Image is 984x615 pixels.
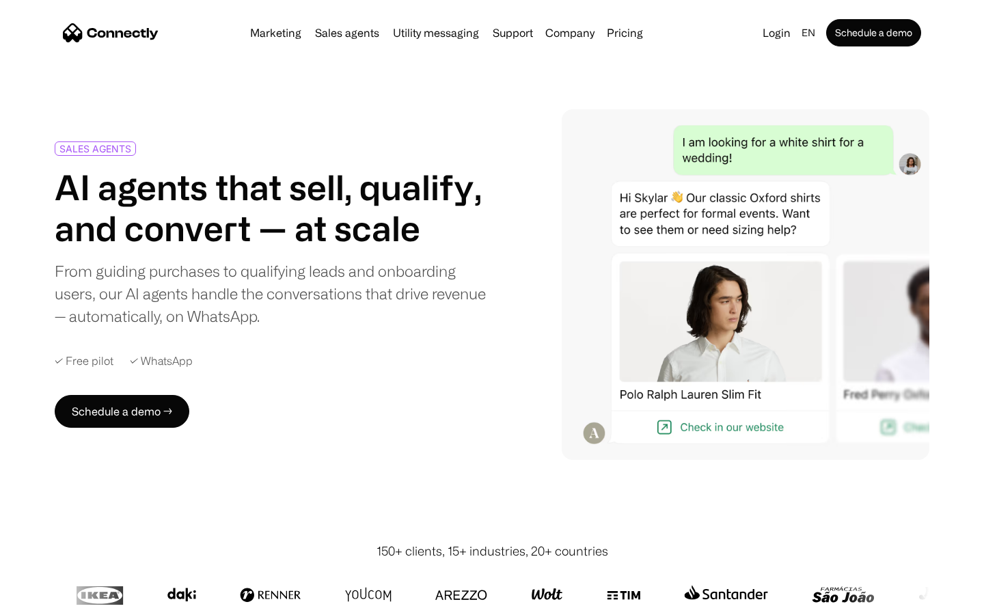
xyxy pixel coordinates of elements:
[487,27,538,38] a: Support
[27,591,82,610] ul: Language list
[802,23,815,42] div: en
[14,590,82,610] aside: Language selected: English
[55,260,487,327] div: From guiding purchases to qualifying leads and onboarding users, our AI agents handle the convers...
[59,143,131,154] div: SALES AGENTS
[387,27,484,38] a: Utility messaging
[310,27,385,38] a: Sales agents
[55,395,189,428] a: Schedule a demo →
[601,27,648,38] a: Pricing
[826,19,921,46] a: Schedule a demo
[377,542,608,560] div: 150+ clients, 15+ industries, 20+ countries
[55,167,487,249] h1: AI agents that sell, qualify, and convert — at scale
[245,27,307,38] a: Marketing
[55,355,113,368] div: ✓ Free pilot
[130,355,193,368] div: ✓ WhatsApp
[757,23,796,42] a: Login
[545,23,594,42] div: Company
